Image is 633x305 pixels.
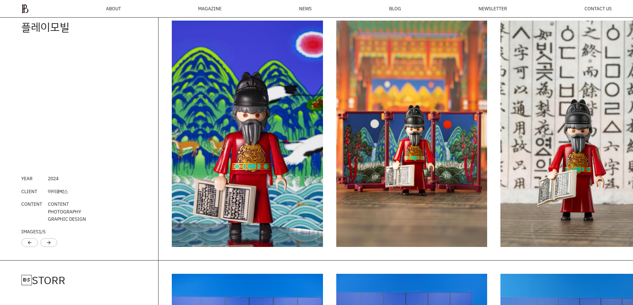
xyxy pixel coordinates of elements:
div: 4 [48,175,58,182]
a: 2 / 6 [336,21,487,247]
a: CONTACT US [584,6,612,11]
a: NEWS [299,6,312,11]
h4: STORR [21,274,137,287]
a: NEWSLETTER [478,6,507,11]
a: IMAGES1/5 [21,228,46,235]
a: 플레이모빌 [21,20,69,34]
span: / [39,228,46,235]
a: 1 / 6 [172,21,323,247]
a: YEAR [21,175,33,182]
div: Previous slide [21,238,38,247]
a: arrow_forward [46,239,52,246]
div: GRAPHIC DESIGN [48,200,86,223]
span: 5 [43,228,46,235]
div: Next slide [41,238,57,247]
a: CONTENTPHOTOGRAPHY [48,201,81,214]
a: 202 [48,175,56,182]
img: 7f0cfcaecb423.jpg [172,21,323,247]
div: MAGAZINE [198,6,222,11]
a: CLIENT [21,188,37,194]
span: 1 [39,228,41,235]
a: BLOG [389,6,401,11]
a: CONTENT [21,201,42,207]
a: ABOUT [106,6,121,11]
div: 아이큐박스 [48,188,68,195]
img: 25aad7778d85e.jpg [336,21,487,247]
img: ba379d5522eb3.png [21,4,29,13]
a: arrow_back [27,239,32,246]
